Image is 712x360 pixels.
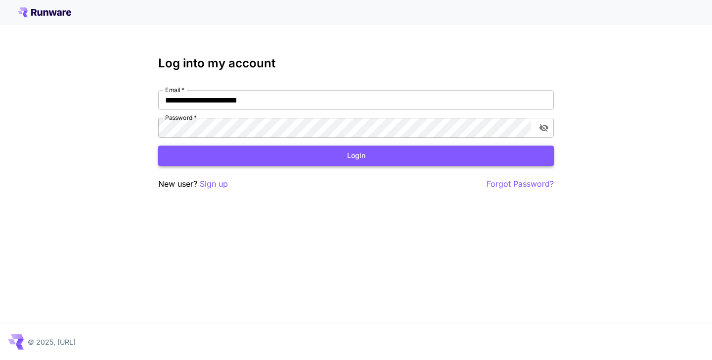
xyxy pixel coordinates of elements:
button: Sign up [200,178,228,190]
p: © 2025, [URL] [28,337,76,347]
p: New user? [158,178,228,190]
label: Password [165,113,197,122]
button: Forgot Password? [487,178,554,190]
h3: Log into my account [158,56,554,70]
button: toggle password visibility [535,119,553,137]
button: Login [158,146,554,166]
label: Email [165,86,184,94]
